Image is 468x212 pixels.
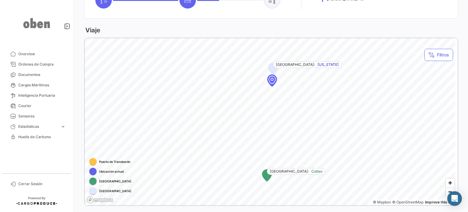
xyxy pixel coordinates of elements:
[60,124,66,129] span: expand_more
[5,80,68,90] a: Cargas Marítimas
[5,59,68,70] a: Órdenes de Compra
[270,169,309,174] span: [GEOGRAPHIC_DATA]:
[5,70,68,80] a: Documentos
[18,82,66,88] span: Cargas Marítimas
[21,7,52,39] img: oben-logo.png
[18,181,66,187] span: Cerrar Sesión
[311,169,322,174] span: Callao
[392,200,424,204] a: OpenStreetMap
[99,189,131,193] span: [GEOGRAPHIC_DATA]
[267,74,277,87] div: Map marker
[18,93,66,98] span: Inteligencia Portuaria
[425,200,456,204] a: Map feedback
[373,200,391,204] a: Mapbox
[5,111,68,121] a: Sensores
[446,187,455,196] button: Zoom out
[317,62,339,67] span: [US_STATE]
[18,113,66,119] span: Sensores
[5,49,68,59] a: Overview
[446,178,455,187] button: Zoom in
[85,38,455,206] canvas: Map
[87,196,113,203] a: Mapbox logo
[18,51,66,57] span: Overview
[5,101,68,111] a: Courier
[18,103,66,109] span: Courier
[276,62,315,67] span: [GEOGRAPHIC_DATA]:
[84,26,100,34] h3: Viaje
[18,124,58,129] span: Estadísticas
[99,179,131,184] span: [GEOGRAPHIC_DATA]
[18,134,66,140] span: Huella de Carbono
[5,90,68,101] a: Inteligencia Portuaria
[18,62,66,67] span: Órdenes de Compra
[99,159,130,164] span: Puerto de Transbordo
[447,191,462,206] div: Abrir Intercom Messenger
[262,169,272,181] div: Map marker
[99,169,124,174] span: Ubicación actual
[18,72,66,77] span: Documentos
[424,49,453,61] button: Filtros
[5,132,68,142] a: Huella de Carbono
